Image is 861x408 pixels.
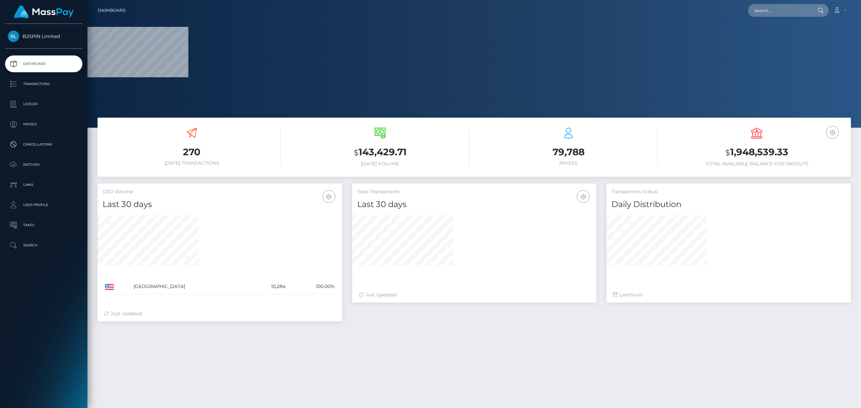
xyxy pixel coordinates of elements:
[105,284,114,290] img: US.png
[354,148,359,157] small: $
[8,31,19,42] img: B2SPIN Limited
[288,279,337,294] td: 100.00%
[479,160,658,166] h6: Payees
[103,146,281,159] h3: 270
[103,160,281,166] h6: [DATE] Transactions
[5,156,82,173] a: Batches
[291,161,469,167] h6: [DATE] Volume
[104,310,335,317] div: Just Updated
[5,76,82,92] a: Transactions
[359,291,590,298] div: Just Updated
[103,199,337,210] h4: Last 30 days
[8,180,80,190] p: Links
[725,148,730,157] small: $
[103,189,337,195] h5: USD Volume
[357,199,592,210] h4: Last 30 days
[8,119,80,129] p: Payees
[14,5,74,18] img: MassPay Logo
[5,197,82,213] a: User Profile
[668,161,846,167] h6: Total Available Balance for Payouts
[8,139,80,150] p: Cancellations
[668,146,846,159] h3: 1,948,539.33
[8,59,80,69] p: Dashboard
[8,200,80,210] p: User Profile
[5,96,82,113] a: Ledger
[248,279,288,294] td: 10,284
[611,199,846,210] h4: Daily Distribution
[8,99,80,109] p: Ledger
[5,116,82,133] a: Payees
[611,189,846,195] h5: Transactions Status
[5,237,82,254] a: Search
[748,4,811,17] input: Search...
[357,189,592,195] h5: Total Transactions
[291,146,469,159] h3: 143,429.71
[8,220,80,230] p: Taxes
[8,160,80,170] p: Batches
[8,240,80,250] p: Search
[5,136,82,153] a: Cancellations
[5,176,82,193] a: Links
[98,3,126,17] a: Dashboard
[5,55,82,72] a: Dashboard
[479,146,658,159] h3: 79,788
[613,291,844,298] div: Last hours
[5,217,82,234] a: Taxes
[8,79,80,89] p: Transactions
[131,279,248,294] td: [GEOGRAPHIC_DATA]
[5,33,82,39] span: B2SPIN Limited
